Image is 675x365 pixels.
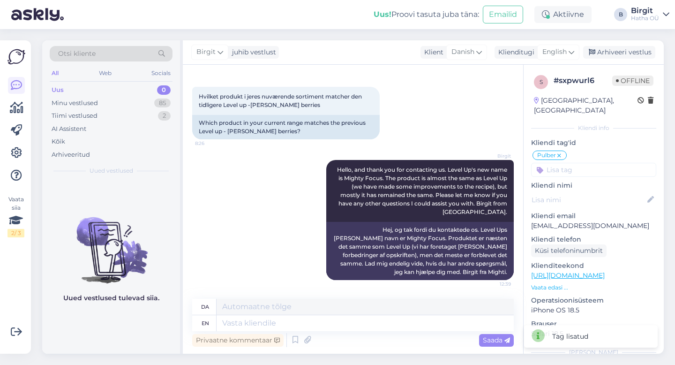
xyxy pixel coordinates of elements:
[150,67,172,79] div: Socials
[337,166,509,215] span: Hello, and thank you for contacting us. Level Up's new name is Mighty Focus. The product is almos...
[552,332,588,342] div: Tag lisatud
[52,124,86,134] div: AI Assistent
[532,195,645,205] input: Lisa nimi
[52,137,65,146] div: Kõik
[58,49,96,59] span: Otsi kliente
[196,47,216,57] span: Birgit
[531,211,656,221] p: Kliendi email
[192,115,380,139] div: Which product in your current range matches the previous Level up - [PERSON_NAME] berries?
[534,96,637,115] div: [GEOGRAPHIC_DATA], [GEOGRAPHIC_DATA]
[52,99,98,108] div: Minu vestlused
[97,67,113,79] div: Web
[554,75,612,86] div: # sxpwurl6
[42,200,180,285] img: No chats
[199,93,363,108] span: Hvilket produkt i jeres nuværende sortiment matcher den tidligere Level up -[PERSON_NAME] berries
[63,293,159,303] p: Uued vestlused tulevad siia.
[612,76,653,86] span: Offline
[534,6,592,23] div: Aktiivne
[7,48,25,66] img: Askly Logo
[483,336,510,344] span: Saada
[326,222,514,280] div: Hej, og tak fordi du kontaktede os. Level Ups [PERSON_NAME] navn er Mighty Focus. Produktet er næ...
[476,152,511,160] span: Birgit
[192,334,284,347] div: Privaatne kommentaar
[531,319,656,329] p: Brauser
[531,244,607,257] div: Küsi telefoninumbrit
[531,271,605,280] a: [URL][DOMAIN_NAME]
[7,195,24,237] div: Vaata siia
[531,221,656,231] p: [EMAIL_ADDRESS][DOMAIN_NAME]
[52,111,97,121] div: Tiimi vestlused
[631,7,659,15] div: Birgit
[52,85,64,95] div: Uus
[483,6,523,23] button: Emailid
[158,111,171,121] div: 2
[374,10,391,19] b: Uus!
[7,229,24,237] div: 2 / 3
[52,150,90,160] div: Arhiveeritud
[90,167,133,175] span: Uued vestlused
[154,99,171,108] div: 85
[540,78,543,85] span: s
[531,235,656,244] p: Kliendi telefon
[476,281,511,288] span: 12:39
[583,46,655,59] div: Arhiveeri vestlus
[531,124,656,132] div: Kliendi info
[631,15,659,22] div: Hatha OÜ
[537,152,556,158] span: Pulber
[201,299,209,315] div: da
[50,67,60,79] div: All
[374,9,479,20] div: Proovi tasuta juba täna:
[531,163,656,177] input: Lisa tag
[631,7,669,22] a: BirgitHatha OÜ
[531,283,656,292] p: Vaata edasi ...
[420,47,443,57] div: Klient
[195,140,230,147] span: 8:26
[531,181,656,190] p: Kliendi nimi
[157,85,171,95] div: 0
[531,261,656,271] p: Klienditeekond
[531,296,656,305] p: Operatsioonisüsteem
[531,138,656,148] p: Kliendi tag'id
[202,315,209,331] div: en
[495,47,534,57] div: Klienditugi
[542,47,567,57] span: English
[228,47,276,57] div: juhib vestlust
[451,47,474,57] span: Danish
[531,305,656,315] p: iPhone OS 18.5
[614,8,627,21] div: B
